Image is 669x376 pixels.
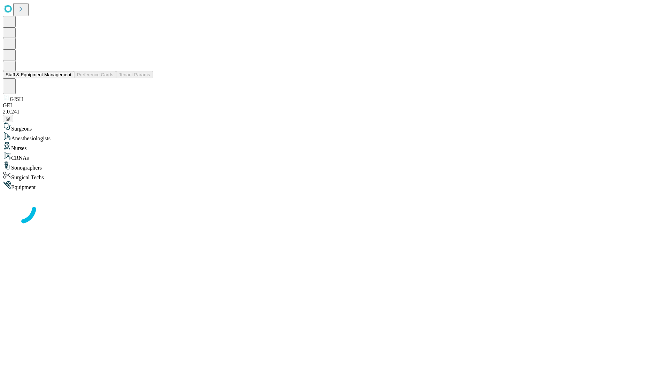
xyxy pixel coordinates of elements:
[74,71,116,78] button: Preference Cards
[116,71,153,78] button: Tenant Params
[3,71,74,78] button: Staff & Equipment Management
[3,132,666,142] div: Anesthesiologists
[3,109,666,115] div: 2.0.241
[3,151,666,161] div: CRNAs
[3,161,666,171] div: Sonographers
[6,116,10,121] span: @
[3,171,666,181] div: Surgical Techs
[10,96,23,102] span: GJSH
[3,181,666,190] div: Equipment
[3,115,13,122] button: @
[3,102,666,109] div: GEI
[3,142,666,151] div: Nurses
[3,122,666,132] div: Surgeons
